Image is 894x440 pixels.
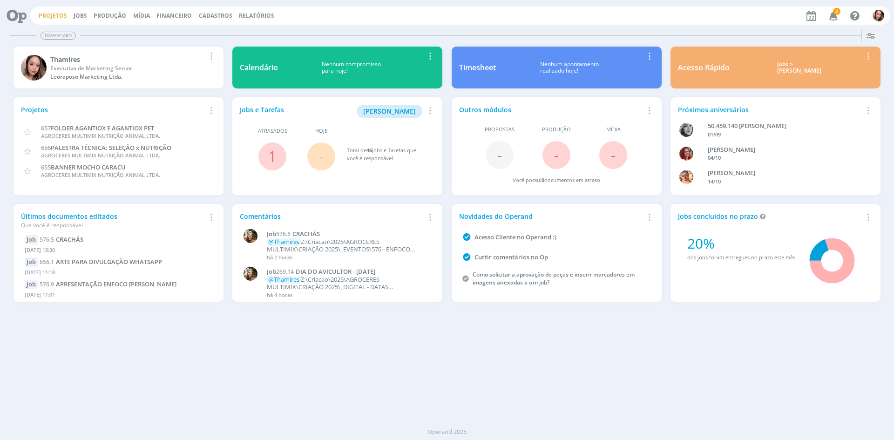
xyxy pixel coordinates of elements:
[25,267,212,280] div: [DATE] 11:18
[91,12,129,20] button: Produção
[25,235,38,244] div: Job
[268,237,299,246] span: @Thamires
[474,253,548,261] a: Curtir comentários no Op
[240,211,424,221] div: Comentários
[244,229,257,243] img: L
[873,10,884,21] img: T
[41,123,154,132] a: 657FOLDER AGANTIOX E AGANTIOX PET
[25,257,38,267] div: Job
[240,62,278,73] div: Calendário
[452,47,662,88] a: TimesheetNenhum apontamentorealizado hoje!
[21,105,205,115] div: Projetos
[36,12,70,20] button: Projetos
[21,221,205,230] div: Que você é responsável
[50,54,205,64] div: Thamires
[51,163,126,171] span: BANNER MOCHO CARACU
[485,126,515,134] span: Propostas
[74,12,87,20] a: Jobs
[315,127,327,135] span: Hoje
[240,105,424,118] div: Jobs e Tarefas
[40,236,54,244] span: 576.5
[474,233,556,241] a: Acesso Cliente no Operand :)
[708,122,859,131] div: 50.459.140 JANAÍNA LUNA FERRO
[41,171,160,178] span: AGROCERES MULTIMIX NUTRIÇÃO ANIMAL LTDA.
[357,105,422,118] button: [PERSON_NAME]
[51,143,171,152] span: PALESTRA TÉCNICA: SELEÇÃO x NUTRIÇÃO
[21,55,47,81] img: T
[50,73,205,81] div: Leoraposo Marketing Ltda.
[708,131,721,138] span: 01/09
[679,147,693,161] img: G
[41,152,160,159] span: AGROCERES MULTIMIX NUTRIÇÃO ANIMAL LTDA.
[459,211,643,221] div: Novidades do Operand
[708,145,859,155] div: GIOVANA DE OLIVEIRA PERSINOTI
[319,146,324,166] span: -
[40,257,162,266] a: 656.1ARTE PARA DIVULGAÇÃO WHATSAPP
[459,105,643,115] div: Outros módulos
[258,127,287,135] span: Atrasados
[678,62,730,73] div: Acesso Rápido
[236,12,277,20] button: Relatórios
[41,132,160,139] span: AGROCERES MULTIMIX NUTRIÇÃO ANIMAL LTDA.
[542,126,571,134] span: Produção
[71,12,90,20] button: Jobs
[292,230,320,238] span: CRACHÁS
[823,7,842,24] button: 2
[678,105,862,115] div: Próximos aniversários
[347,147,426,162] div: Total de Jobs e Tarefas que você é responsável
[239,12,274,20] a: Relatórios
[94,12,126,20] a: Produção
[366,147,372,154] span: 46
[244,267,257,281] img: L
[267,230,430,238] a: Job576.5CRACHÁS
[708,178,721,185] span: 14/10
[473,271,635,286] a: Como solicitar a aprovação de peças e inserir marcadores em imagens anexadas a um job?
[50,64,205,73] div: Executiva de Marketing Senior
[25,244,212,258] div: [DATE] 13:30
[679,170,693,184] img: V
[363,107,416,115] span: [PERSON_NAME]
[41,143,51,152] span: 656
[56,257,162,266] span: ARTE PARA DIVULGAÇÃO WHATSAPP
[606,126,621,134] span: Mídia
[40,280,54,288] span: 576.9
[276,230,291,238] span: 576.5
[611,145,616,165] span: -
[25,280,38,289] div: Job
[268,146,277,166] a: 1
[56,235,83,244] span: CRACHÁS
[56,280,176,288] span: APRESENTAÇÃO ENFOCO ERIC
[296,267,375,276] span: DIA DO AVICULTOR - 28 DE AGOSTO
[678,211,862,221] div: Jobs concluídos no prazo
[687,254,797,262] div: dos jobs foram entregues no prazo este mês.
[196,12,235,20] button: Cadastros
[267,238,430,253] p: Z:\Criacao\2025\AGROCERES MULTIMIX\CRIAÇÃO 2025\_EVENTOS\576 - ENFOCO 2025\576.5 - CRACHÁ\Baixas
[154,12,195,20] button: Financeiro
[542,176,544,183] span: 0
[833,8,840,15] span: 2
[267,254,292,261] span: há 2 horas
[40,280,176,288] a: 576.9APRESENTAÇÃO ENFOCO [PERSON_NAME]
[679,123,693,137] img: J
[267,276,430,291] p: Z:\Criacao\2025\AGROCERES MULTIMIX\CRIAÇÃO 2025\_DIGITAL - DATAS COMEMORATIVAS - 2025\269.14 - DI...
[25,289,212,303] div: [DATE] 11:01
[554,145,559,165] span: -
[708,169,859,178] div: VICTOR MIRON COUTO
[156,12,192,20] a: Financeiro
[513,176,600,184] div: Você possui documentos em atraso
[14,47,223,88] a: TThamiresExecutiva de Marketing SeniorLeoraposo Marketing Ltda.
[737,61,862,74] div: Jobs > [PERSON_NAME]
[40,235,83,244] a: 576.5CRACHÁS
[130,12,153,20] button: Mídia
[41,32,76,40] span: Dashboard
[133,12,150,20] a: Mídia
[39,12,67,20] a: Projetos
[41,162,126,171] a: 655BANNER MOCHO CARACU
[267,268,430,276] a: Job269.14DIA DO AVICULTOR - [DATE]
[41,124,51,132] span: 657
[459,62,496,73] div: Timesheet
[687,233,797,254] div: 20%
[276,268,294,276] span: 269.14
[278,61,424,74] div: Nenhum compromisso para hoje!
[268,275,299,284] span: @Thamires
